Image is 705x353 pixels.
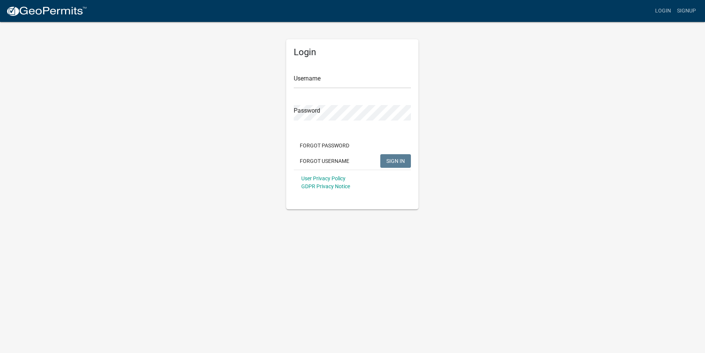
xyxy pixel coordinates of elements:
a: User Privacy Policy [301,175,346,181]
a: GDPR Privacy Notice [301,183,350,189]
button: SIGN IN [380,154,411,168]
button: Forgot Password [294,139,355,152]
span: SIGN IN [386,158,405,164]
a: Signup [674,4,699,18]
h5: Login [294,47,411,58]
a: Login [652,4,674,18]
button: Forgot Username [294,154,355,168]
